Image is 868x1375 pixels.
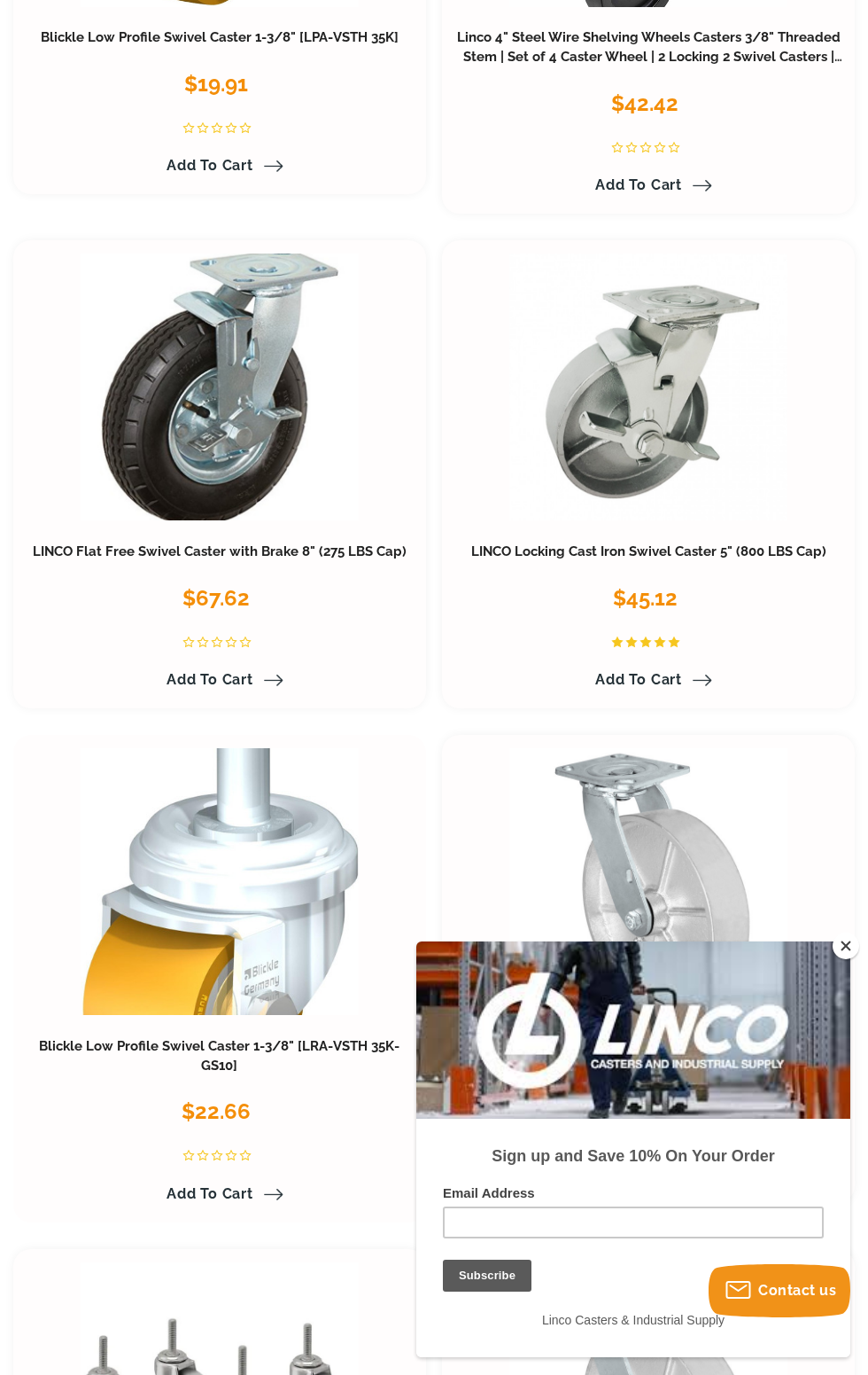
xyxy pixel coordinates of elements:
[167,157,253,174] span: Add to Cart
[167,1185,253,1202] span: Add to Cart
[75,206,358,223] strong: Sign up and Save 10% On Your Order
[156,1179,283,1209] a: Add to Cart
[758,1282,836,1299] span: Contact us
[182,585,250,611] span: $67.62
[184,71,248,97] span: $19.91
[833,933,859,959] button: Close
[709,1264,850,1317] button: Contact us
[613,585,678,611] span: $45.12
[595,671,682,688] span: Add to Cart
[156,665,283,695] a: Add to Cart
[126,371,308,386] span: Linco Casters & Industrial Supply
[41,29,399,45] a: Blickle Low Profile Swivel Caster 1-3/8" [LPA-VSTH 35K]
[585,170,712,200] a: Add to Cart
[27,244,407,265] label: Email Address
[595,176,682,193] span: Add to Cart
[585,665,712,695] a: Add to Cart
[39,1038,399,1074] a: Blickle Low Profile Swivel Caster 1-3/8" [LRA-VSTH 35K-GS10]
[457,29,842,103] a: Linco 4" Steel Wire Shelving Wheels Casters 3/8" Threaded Stem | Set of 4 Caster Wheel | 2 Lockin...
[156,151,283,181] a: Add to Cart
[167,671,253,688] span: Add to Cart
[27,318,115,350] input: Subscribe
[471,543,826,559] a: LINCO Locking Cast Iron Swivel Caster 5" (800 LBS Cap)
[182,1098,251,1124] span: $22.66
[611,90,678,116] span: $42.42
[33,543,407,559] a: LINCO Flat Free Swivel Caster with Brake 8" (275 LBS Cap)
